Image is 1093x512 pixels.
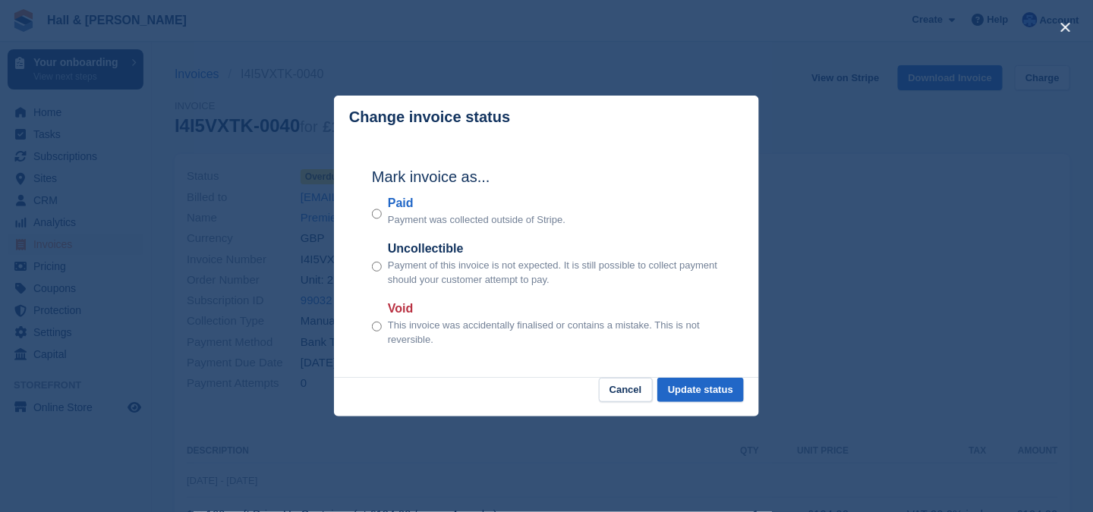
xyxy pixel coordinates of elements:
[1054,15,1078,39] button: close
[388,240,721,258] label: Uncollectible
[372,165,721,188] h2: Mark invoice as...
[388,300,721,318] label: Void
[388,258,721,287] p: Payment of this invoice is not expected. It is still possible to collect payment should your cust...
[388,194,565,212] label: Paid
[349,108,510,126] p: Change invoice status
[388,318,721,347] p: This invoice was accidentally finalised or contains a mistake. This is not reversible.
[657,378,744,403] button: Update status
[388,212,565,228] p: Payment was collected outside of Stripe.
[599,378,653,403] button: Cancel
